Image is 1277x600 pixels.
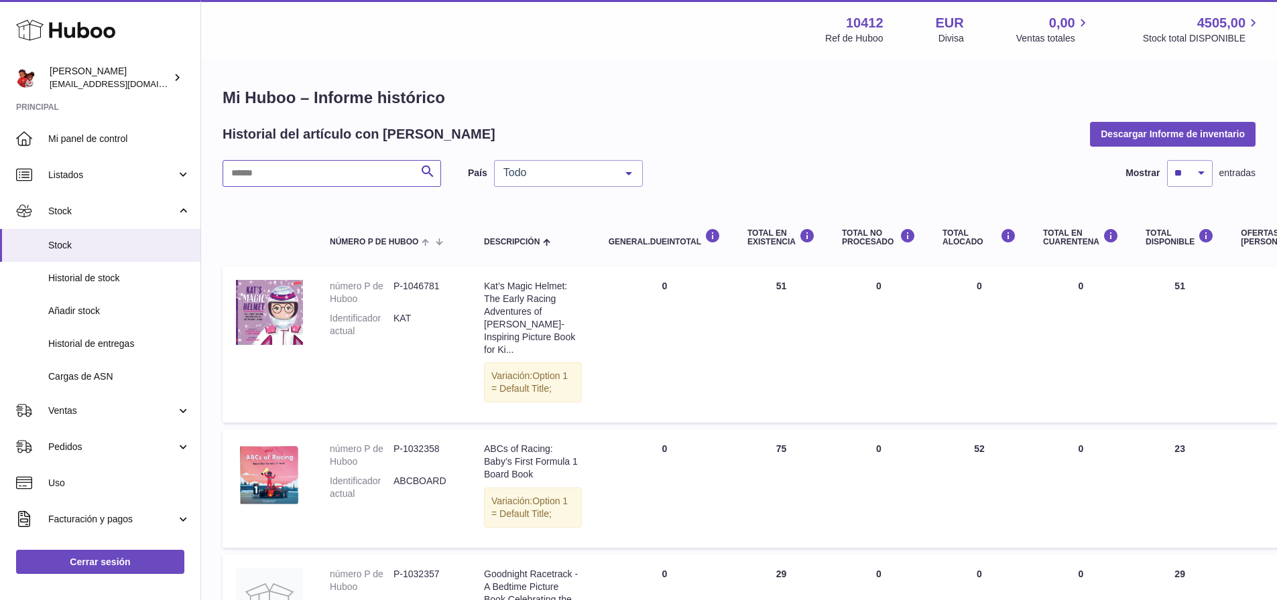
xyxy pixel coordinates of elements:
[842,228,916,246] div: Total NO PROCESADO
[393,443,457,468] dd: P-1032358
[484,362,582,402] div: Variación:
[16,68,36,88] img: internalAdmin-10412@internal.huboo.com
[1079,443,1084,454] span: 0
[223,87,1256,108] h1: Mi Huboo – Informe histórico
[1197,14,1245,32] span: 4505,00
[936,14,964,32] strong: EUR
[491,496,568,519] span: Option 1 = Default Title;
[1143,14,1261,45] a: 4505,00 Stock total DISPONIBLE
[330,238,418,246] span: número P de Huboo
[393,312,457,337] dd: KAT
[48,337,190,350] span: Historial de entregas
[500,166,615,179] span: Todo
[48,305,190,317] span: Añadir stock
[48,133,190,145] span: Mi panel de control
[1126,167,1160,179] label: Mostrar
[484,443,582,481] div: ABCs of Racing: Baby’s First Formula 1 Board Book
[825,32,883,45] div: Ref de Huboo
[48,513,176,526] span: Facturación y pagos
[1049,14,1075,32] span: 0,00
[16,550,184,574] a: Cerrar sesión
[50,65,170,90] div: [PERSON_NAME]
[50,78,197,89] span: [EMAIL_ADDRESS][DOMAIN_NAME]
[484,487,582,528] div: Variación:
[734,429,829,547] td: 75
[393,280,457,305] dd: P-1046781
[734,267,829,423] td: 51
[929,267,1030,423] td: 0
[330,475,393,500] dt: Identificador actual
[609,228,721,246] div: general.dueInTotal
[938,32,964,45] div: Divisa
[236,443,303,508] img: product image
[330,312,393,337] dt: Identificador actual
[846,14,884,32] strong: 10412
[1146,228,1214,246] div: Total DISPONIBLE
[1132,429,1227,547] td: 23
[48,205,176,218] span: Stock
[48,404,176,417] span: Ventas
[48,477,190,490] span: Uso
[1016,32,1091,45] span: Ventas totales
[223,125,495,143] h2: Historial del artículo con [PERSON_NAME]
[330,280,393,305] dt: número P de Huboo
[236,280,303,345] img: product image
[1079,569,1084,579] span: 0
[1219,167,1256,179] span: entradas
[1079,281,1084,291] span: 0
[829,267,929,423] td: 0
[484,238,540,246] span: Descripción
[393,475,457,500] dd: ABCBOARD
[929,429,1030,547] td: 52
[595,429,734,547] td: 0
[48,272,190,285] span: Historial de stock
[1016,14,1091,45] a: 0,00 Ventas totales
[595,267,734,423] td: 0
[1090,122,1256,146] button: Descargar Informe de inventario
[48,370,190,383] span: Cargas de ASN
[484,280,582,356] div: Kat’s Magic Helmet: The Early Racing Adventures of [PERSON_NAME]- Inspiring Picture Book for Ki...
[48,239,190,252] span: Stock
[1132,267,1227,423] td: 51
[330,568,393,593] dt: número P de Huboo
[942,228,1016,246] div: Total ALOCADO
[829,429,929,547] td: 0
[1143,32,1261,45] span: Stock total DISPONIBLE
[747,228,815,246] div: Total en EXISTENCIA
[1043,228,1119,246] div: Total en CUARENTENA
[48,169,176,181] span: Listados
[468,167,487,179] label: País
[48,441,176,453] span: Pedidos
[393,568,457,593] dd: P-1032357
[330,443,393,468] dt: número P de Huboo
